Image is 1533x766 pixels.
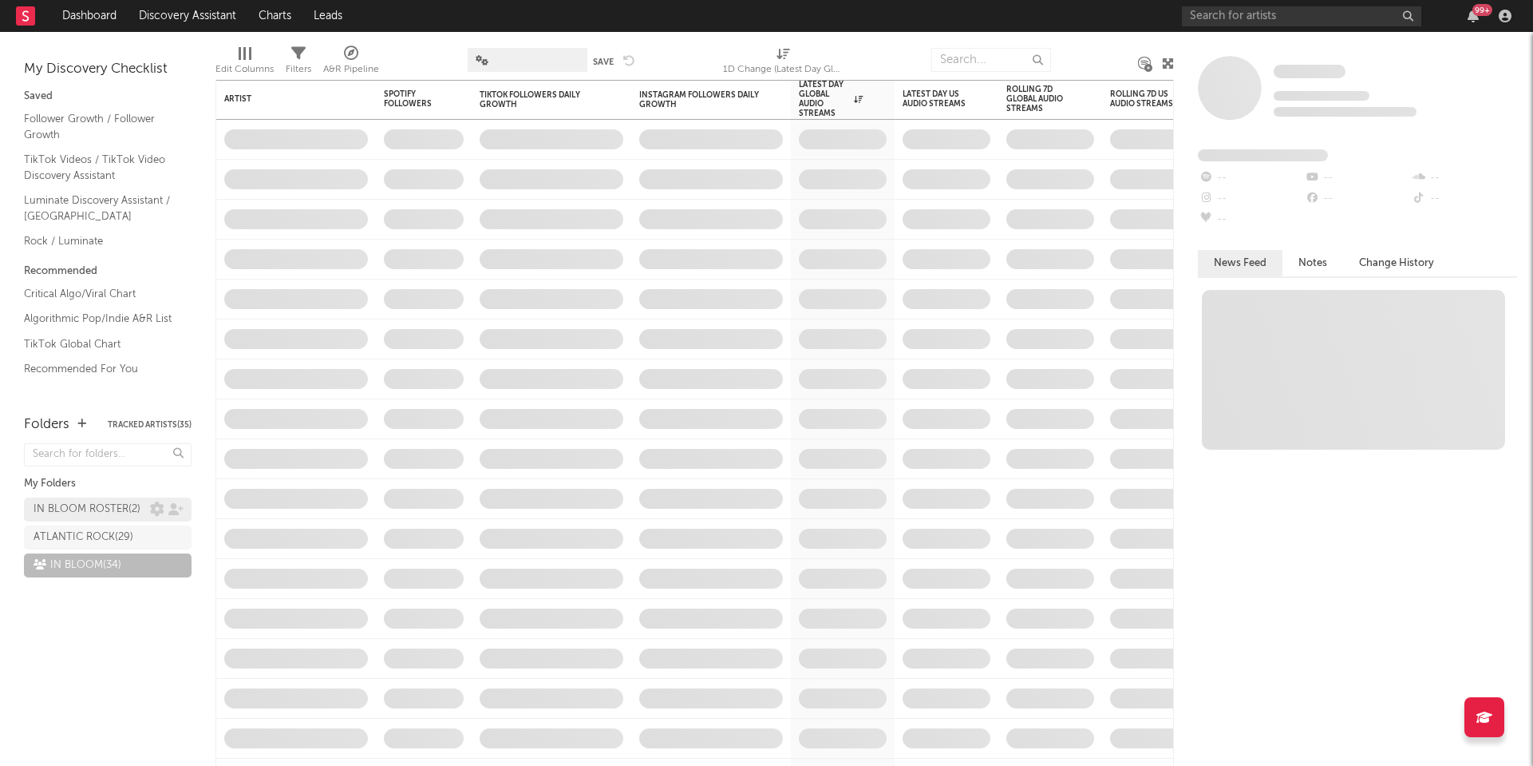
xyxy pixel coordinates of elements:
[1274,64,1345,80] a: Some Artist
[1282,250,1343,276] button: Notes
[1274,107,1416,117] span: 0 fans last week
[24,60,192,79] div: My Discovery Checklist
[24,415,69,435] div: Folders
[623,53,635,67] button: Undo the changes to the current view.
[24,192,176,224] a: Luminate Discovery Assistant / [GEOGRAPHIC_DATA]
[224,94,344,104] div: Artist
[903,89,966,109] div: Latest Day US Audio Streams
[24,232,176,250] a: Rock / Luminate
[1304,189,1410,209] div: --
[24,310,176,327] a: Algorithmic Pop/Indie A&R List
[24,285,176,303] a: Critical Algo/Viral Chart
[286,60,311,79] div: Filters
[799,80,863,118] div: Latest Day Global Audio Streams
[286,40,311,86] div: Filters
[931,48,1051,72] input: Search...
[24,151,176,184] a: TikTok Videos / TikTok Video Discovery Assistant
[24,554,192,577] a: IN BLOOM(34)
[1198,149,1328,161] span: Fans Added by Platform
[1198,189,1304,209] div: --
[24,498,192,522] a: IN BLOOM ROSTER(2)
[24,87,192,106] div: Saved
[34,528,133,547] div: ATLANTIC ROCK ( 29 )
[1198,209,1304,230] div: --
[323,40,379,86] div: A&R Pipeline
[639,90,759,109] div: Instagram Followers Daily Growth
[480,90,599,109] div: TikTok Followers Daily Growth
[1468,10,1479,22] button: 99+
[24,110,176,143] a: Follower Growth / Follower Growth
[723,40,843,86] div: 1D Change (Latest Day Global Audio Streams)
[24,360,176,378] a: Recommended For You
[723,60,843,79] div: 1D Change (Latest Day Global Audio Streams)
[1198,168,1304,189] div: --
[1110,89,1174,109] div: Rolling 7D US Audio Streams
[24,526,192,550] a: ATLANTIC ROCK(29)
[215,40,274,86] div: Edit Columns
[1006,85,1070,113] div: Rolling 7D Global Audio Streams
[1472,4,1492,16] div: 99 +
[1274,65,1345,78] span: Some Artist
[1198,250,1282,276] button: News Feed
[593,58,614,66] button: Save
[1343,250,1450,276] button: Change History
[215,60,274,79] div: Edit Columns
[24,474,192,494] div: My Folders
[24,335,176,353] a: TikTok Global Chart
[1182,6,1421,26] input: Search for artists
[34,500,140,519] div: IN BLOOM ROSTER ( 2 )
[1304,168,1410,189] div: --
[384,89,440,109] div: Spotify Followers
[1411,168,1517,189] div: --
[24,262,192,281] div: Recommended
[34,556,121,575] div: IN BLOOM ( 34 )
[108,421,192,429] button: Tracked Artists(35)
[323,60,379,79] div: A&R Pipeline
[24,443,192,466] input: Search for folders...
[1274,91,1369,101] span: Tracking Since: [DATE]
[1411,189,1517,209] div: --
